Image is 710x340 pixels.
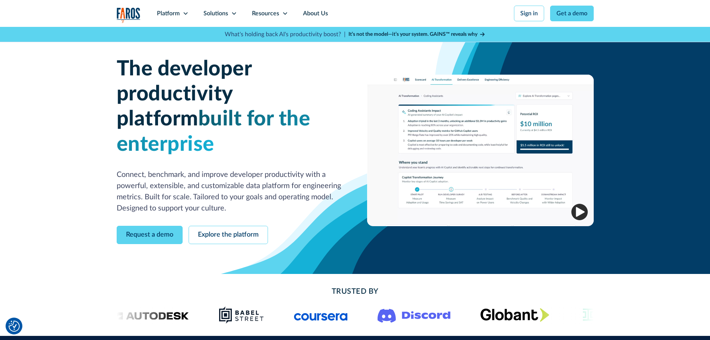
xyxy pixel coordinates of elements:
[252,9,279,18] div: Resources
[117,109,310,155] span: built for the enterprise
[9,321,20,332] img: Revisit consent button
[117,57,343,157] h1: The developer productivity platform
[157,9,180,18] div: Platform
[348,32,477,37] strong: It’s not the model—it’s your system. GAINS™ reveals why
[176,286,534,297] h2: Trusted By
[117,7,141,23] img: Logo of the analytics and reporting company Faros.
[203,9,228,18] div: Solutions
[348,31,486,38] a: It’s not the model—it’s your system. GAINS™ reveals why
[189,226,268,244] a: Explore the platform
[225,30,345,39] p: What's holding back AI's productivity boost? |
[480,308,549,322] img: Globant's logo
[117,169,343,214] p: Connect, benchmark, and improve developer productivity with a powerful, extensible, and customiza...
[294,309,348,321] img: Logo of the online learning platform Coursera.
[218,306,264,324] img: Babel Street logo png
[571,204,588,220] img: Play video
[514,6,544,21] a: Sign in
[117,7,141,23] a: home
[117,226,183,244] a: Request a demo
[111,310,189,320] img: Logo of the design software company Autodesk.
[550,6,594,21] a: Get a demo
[9,321,20,332] button: Cookie Settings
[378,307,451,323] img: Logo of the communication platform Discord.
